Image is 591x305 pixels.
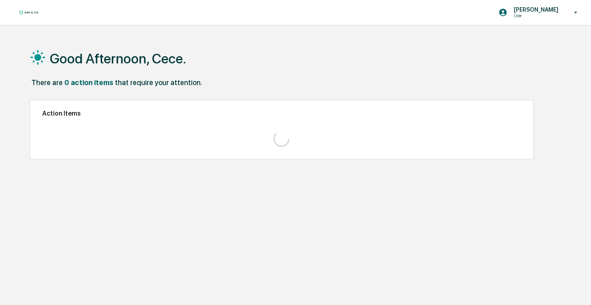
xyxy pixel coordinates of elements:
div: There are [31,78,63,87]
p: User [507,13,562,18]
h1: Good Afternoon, Cece. [50,51,186,67]
div: that require your attention. [115,78,202,87]
h2: Action Items [42,110,521,117]
p: [PERSON_NAME] [507,6,562,13]
img: logo [19,10,39,14]
div: 0 action items [64,78,113,87]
